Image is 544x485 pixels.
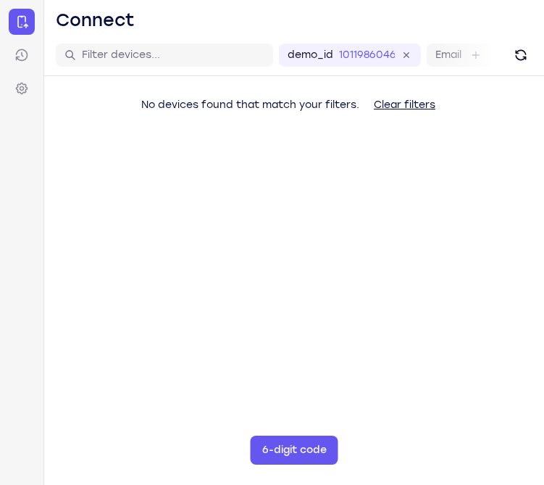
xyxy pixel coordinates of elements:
button: Refresh [509,43,532,67]
a: Settings [9,75,35,101]
a: Sessions [9,42,35,68]
a: Connect [9,9,35,35]
h1: Connect [56,9,135,32]
input: Filter devices... [82,48,264,62]
button: 6-digit code [251,436,338,465]
button: Clear filters [362,91,447,120]
span: No devices found that match your filters. [141,99,359,111]
label: Email [435,48,461,62]
label: demo_id [288,48,333,62]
